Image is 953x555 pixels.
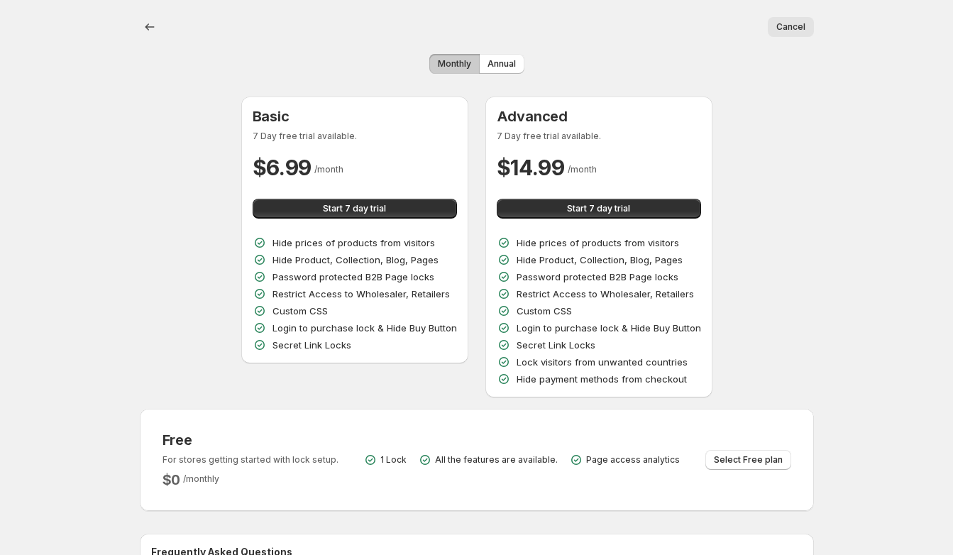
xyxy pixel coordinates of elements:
span: Annual [487,58,516,70]
p: Secret Link Locks [272,338,351,352]
h2: $ 0 [162,471,181,488]
p: Hide payment methods from checkout [517,372,687,386]
p: Hide Product, Collection, Blog, Pages [517,253,683,267]
span: Start 7 day trial [323,203,386,214]
p: Login to purchase lock & Hide Buy Button [272,321,457,335]
span: / month [568,164,597,175]
span: / month [314,164,343,175]
h2: $ 6.99 [253,153,312,182]
span: / monthly [183,473,219,484]
p: Password protected B2B Page locks [272,270,434,284]
p: Password protected B2B Page locks [517,270,678,284]
button: Select Free plan [705,450,791,470]
h3: Free [162,432,338,449]
span: Select Free plan [714,454,783,466]
p: Restrict Access to Wholesaler, Retailers [517,287,694,301]
h2: $ 14.99 [497,153,565,182]
p: Login to purchase lock & Hide Buy Button [517,321,701,335]
p: Hide prices of products from visitors [272,236,435,250]
span: Start 7 day trial [567,203,630,214]
p: Page access analytics [586,454,680,466]
p: Hide Product, Collection, Blog, Pages [272,253,439,267]
button: Annual [479,54,524,74]
p: Hide prices of products from visitors [517,236,679,250]
button: Start 7 day trial [253,199,457,219]
button: Start 7 day trial [497,199,701,219]
p: 7 Day free trial available. [497,131,701,142]
p: Secret Link Locks [517,338,595,352]
p: Lock visitors from unwanted countries [517,355,688,369]
p: Custom CSS [517,304,572,318]
span: Monthly [438,58,471,70]
button: Monthly [429,54,480,74]
p: 7 Day free trial available. [253,131,457,142]
button: Cancel [768,17,814,37]
p: Custom CSS [272,304,328,318]
p: 1 Lock [380,454,407,466]
span: Cancel [776,21,805,33]
p: All the features are available. [435,454,558,466]
button: back [140,17,160,37]
h3: Advanced [497,108,701,125]
h3: Basic [253,108,457,125]
p: For stores getting started with lock setup. [162,454,338,466]
p: Restrict Access to Wholesaler, Retailers [272,287,450,301]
